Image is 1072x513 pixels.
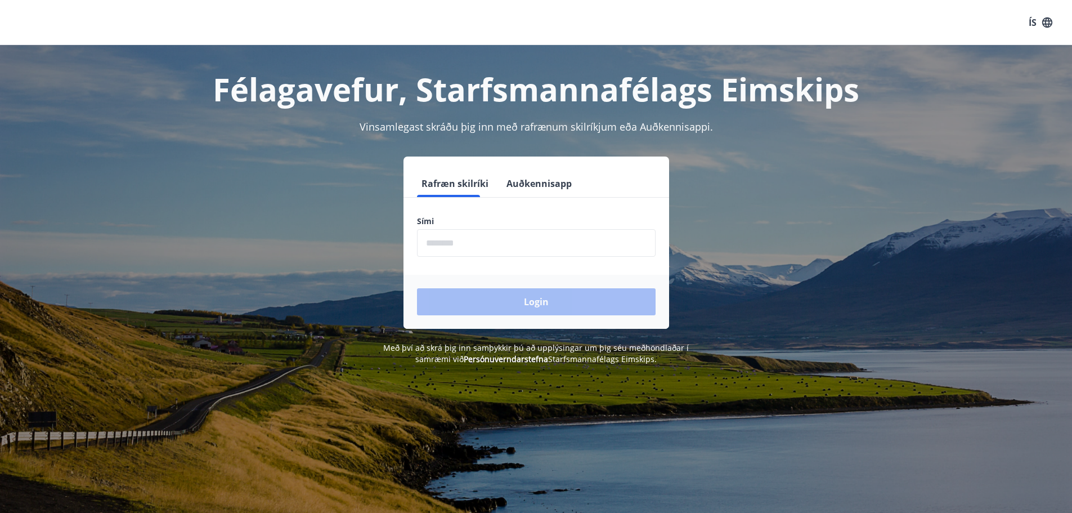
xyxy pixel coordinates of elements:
button: ÍS [1022,12,1058,33]
span: Vinsamlegast skráðu þig inn með rafrænum skilríkjum eða Auðkennisappi. [360,120,713,133]
span: Með því að skrá þig inn samþykkir þú að upplýsingar um þig séu meðhöndlaðar í samræmi við Starfsm... [383,342,689,364]
button: Auðkennisapp [502,170,576,197]
button: Rafræn skilríki [417,170,493,197]
label: Sími [417,216,656,227]
a: Persónuverndarstefna [464,354,548,364]
h1: Félagavefur, Starfsmannafélags Eimskips [145,68,928,110]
